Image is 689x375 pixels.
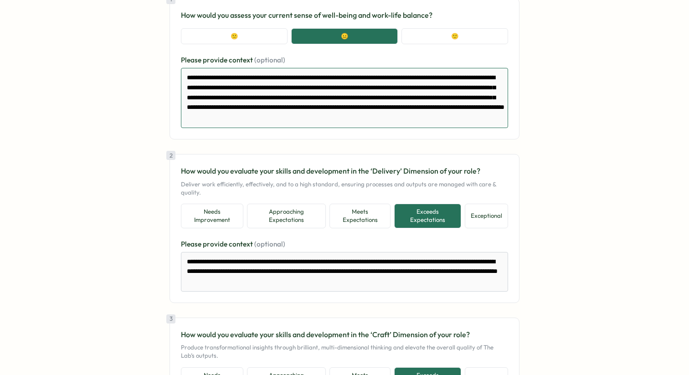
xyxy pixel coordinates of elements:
span: provide [203,56,229,64]
button: 🙂 [401,28,508,45]
button: 🙁 [181,28,288,45]
button: 😐 [291,28,398,45]
button: Exceptional [465,204,508,228]
p: Produce transformational insights through brilliant, multi-dimensional thinking and elevate the o... [181,344,508,360]
p: How would you evaluate your skills and development in the ‘Craft’ Dimension of your role? [181,329,508,340]
span: context [229,56,254,64]
span: (optional) [254,240,285,248]
button: Exceeds Expectations [394,204,461,228]
span: context [229,240,254,248]
span: provide [203,240,229,248]
p: Deliver work efficiently, effectively, and to a high standard, ensuring processes and outputs are... [181,180,508,196]
button: Approaching Expectations [247,204,326,228]
button: Meets Expectations [329,204,391,228]
span: Please [181,56,203,64]
p: How would you evaluate your skills and development in the ‘Delivery’ Dimension of your role? [181,165,508,177]
p: How would you assess your current sense of well-being and work-life balance? [181,10,508,21]
span: (optional) [254,56,285,64]
div: 2 [166,151,175,160]
span: Please [181,240,203,248]
button: Needs Improvement [181,204,243,228]
div: 3 [166,314,175,324]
